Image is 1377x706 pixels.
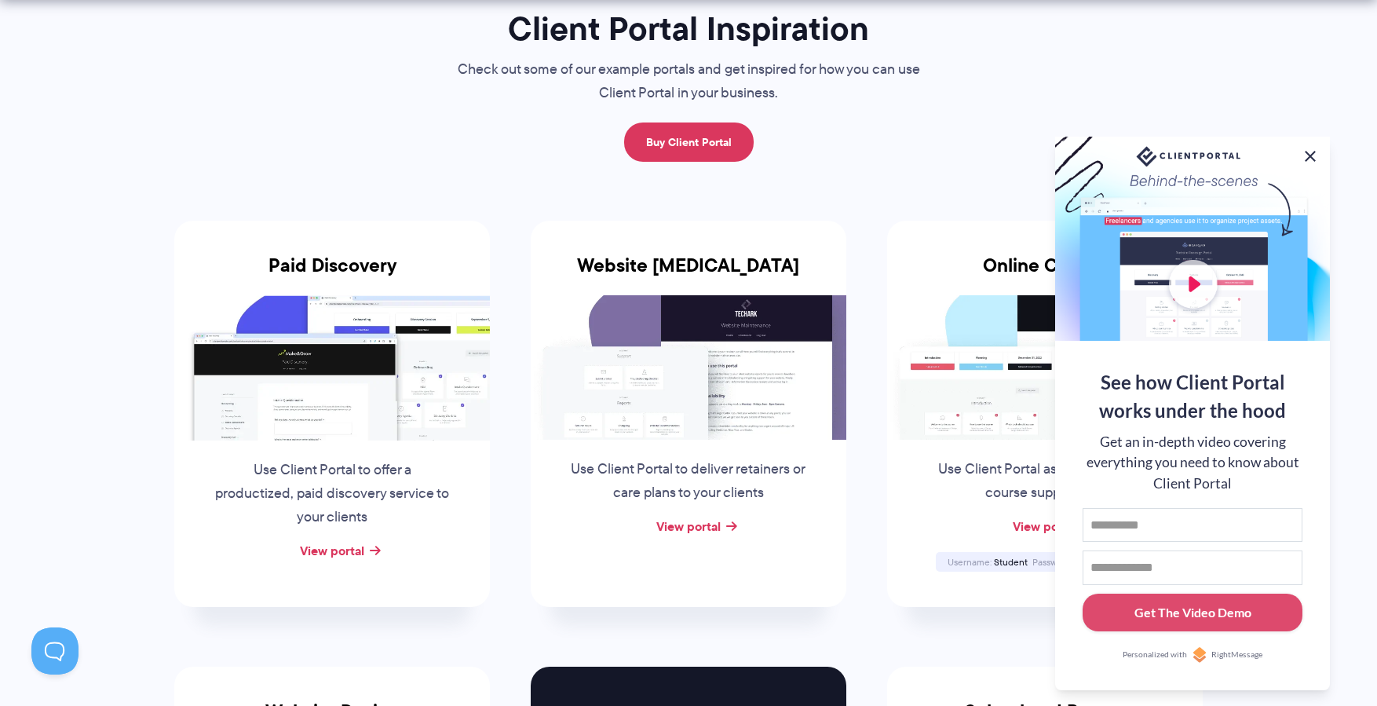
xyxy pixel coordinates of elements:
h1: Client Portal Inspiration [426,8,951,49]
h3: Paid Discovery [174,254,490,295]
p: Use Client Portal to deliver retainers or care plans to your clients [569,458,808,505]
a: Buy Client Portal [624,123,754,162]
span: RightMessage [1211,649,1262,661]
div: Get an in-depth video covering everything you need to know about Client Portal [1083,432,1302,494]
a: View portal [300,541,364,560]
h3: Online Course [887,254,1203,295]
span: Password [1032,555,1072,569]
div: See how Client Portal works under the hood [1083,368,1302,425]
a: Personalized withRightMessage [1083,647,1302,663]
p: Use Client Portal as a simple online course supplement [926,458,1164,505]
p: Check out some of our example portals and get inspired for how you can use Client Portal in your ... [426,58,951,105]
button: Get The Video Demo [1083,594,1302,632]
h3: Website [MEDICAL_DATA] [531,254,846,295]
div: Get The Video Demo [1134,603,1251,622]
span: Username [948,555,992,569]
iframe: Toggle Customer Support [31,627,79,675]
span: Personalized with [1123,649,1187,661]
img: Personalized with RightMessage [1192,647,1207,663]
a: View portal [1013,517,1077,536]
span: Student [994,555,1028,569]
a: View portal [656,517,721,536]
p: Use Client Portal to offer a productized, paid discovery service to your clients [213,459,451,529]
